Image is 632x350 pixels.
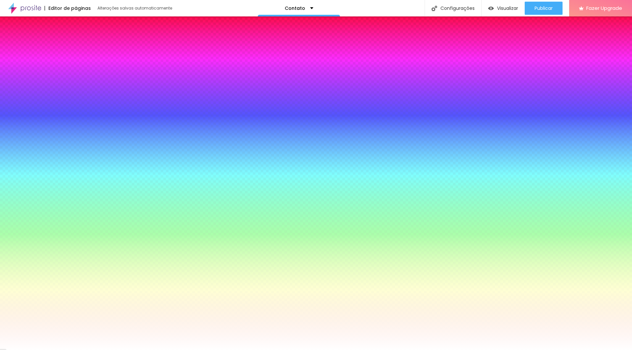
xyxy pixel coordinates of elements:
[535,6,553,11] span: Publicar
[44,6,91,11] div: Editor de páginas
[497,6,518,11] span: Visualizar
[482,2,525,15] button: Visualizar
[97,6,173,10] div: Alterações salvas automaticamente
[488,6,494,11] img: view-1.svg
[285,6,305,11] p: Contato
[525,2,563,15] button: Publicar
[586,5,622,11] span: Fazer Upgrade
[432,6,437,11] img: Icone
